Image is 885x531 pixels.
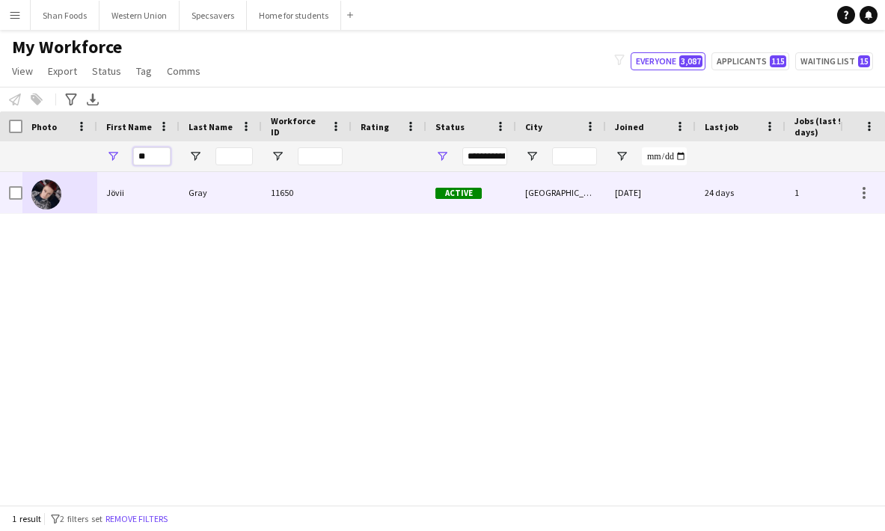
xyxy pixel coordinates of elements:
span: Export [48,64,77,78]
button: Open Filter Menu [615,150,628,163]
span: Comms [167,64,200,78]
button: Waiting list15 [795,52,873,70]
span: 15 [858,55,870,67]
div: 24 days [696,172,786,213]
div: Gray [180,172,262,213]
span: Rating [361,121,389,132]
button: Everyone3,087 [631,52,705,70]
button: Home for students [247,1,341,30]
input: Workforce ID Filter Input [298,147,343,165]
div: [GEOGRAPHIC_DATA] [516,172,606,213]
span: Last Name [189,121,233,132]
button: Shan Foods [31,1,99,30]
button: Open Filter Menu [189,150,202,163]
app-action-btn: Advanced filters [62,90,80,108]
span: Last job [705,121,738,132]
app-action-btn: Export XLSX [84,90,102,108]
button: Open Filter Menu [435,150,449,163]
span: Joined [615,121,644,132]
button: Remove filters [102,511,171,527]
div: Jövii [97,172,180,213]
span: Status [435,121,465,132]
img: Jövii Gray [31,179,61,209]
a: Export [42,61,83,81]
button: Open Filter Menu [106,150,120,163]
div: 1 [786,172,883,213]
input: Last Name Filter Input [215,147,253,165]
span: Tag [136,64,152,78]
span: Jobs (last 90 days) [794,115,856,138]
span: View [12,64,33,78]
span: 3,087 [679,55,702,67]
span: Active [435,188,482,199]
span: City [525,121,542,132]
span: My Workforce [12,36,122,58]
button: Open Filter Menu [525,150,539,163]
button: Applicants115 [711,52,789,70]
span: Status [92,64,121,78]
span: Workforce ID [271,115,325,138]
span: 115 [770,55,786,67]
input: City Filter Input [552,147,597,165]
div: 11650 [262,172,352,213]
a: Tag [130,61,158,81]
input: First Name Filter Input [133,147,171,165]
span: 2 filters set [60,513,102,524]
a: Status [86,61,127,81]
button: Western Union [99,1,180,30]
button: Open Filter Menu [271,150,284,163]
span: Photo [31,121,57,132]
a: Comms [161,61,206,81]
span: First Name [106,121,152,132]
div: [DATE] [606,172,696,213]
button: Specsavers [180,1,247,30]
input: Joined Filter Input [642,147,687,165]
a: View [6,61,39,81]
